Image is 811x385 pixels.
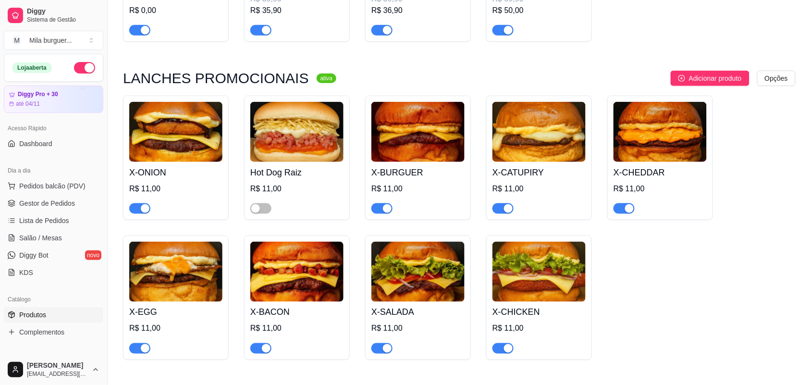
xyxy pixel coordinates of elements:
img: product-image [250,102,344,162]
a: Lista de Pedidos [4,213,103,228]
div: Loja aberta [12,62,52,73]
div: R$ 11,00 [250,323,344,335]
h4: X-CHICKEN [492,306,586,319]
span: Sistema de Gestão [27,16,99,24]
span: plus-circle [678,75,685,82]
a: Gestor de Pedidos [4,196,103,211]
button: Pedidos balcão (PDV) [4,178,103,194]
button: [PERSON_NAME][EMAIL_ADDRESS][DOMAIN_NAME] [4,358,103,381]
div: Acesso Rápido [4,121,103,136]
div: Mila burguer ... [29,36,72,45]
img: product-image [129,242,222,302]
img: product-image [129,102,222,162]
h4: X-EGG [129,306,222,319]
h4: X-ONION [129,166,222,179]
a: Produtos [4,307,103,323]
div: R$ 0,00 [129,5,222,16]
h4: Hot Dog Raiz [250,166,344,179]
h4: X-CHEDDAR [614,166,707,179]
h4: X-BURGUER [371,166,465,179]
span: Opções [765,73,788,84]
a: KDS [4,265,103,280]
div: R$ 11,00 [492,323,586,335]
article: Diggy Pro + 30 [18,91,58,98]
button: Opções [757,71,796,86]
img: product-image [492,242,586,302]
div: R$ 11,00 [492,183,586,195]
a: DiggySistema de Gestão [4,4,103,27]
button: Adicionar produto [671,71,750,86]
img: product-image [614,102,707,162]
div: R$ 11,00 [250,183,344,195]
button: Alterar Status [74,62,95,74]
span: Lista de Pedidos [19,216,69,225]
span: Adicionar produto [689,73,742,84]
a: Diggy Pro + 30até 04/11 [4,86,103,113]
span: Salão / Mesas [19,233,62,243]
span: Complementos [19,327,64,337]
span: Pedidos balcão (PDV) [19,181,86,191]
h3: LANCHES PROMOCIONAIS [123,73,309,84]
span: Diggy [27,7,99,16]
div: R$ 35,90 [250,5,344,16]
div: R$ 11,00 [371,183,465,195]
div: R$ 11,00 [614,183,707,195]
span: [PERSON_NAME] [27,361,88,370]
div: Dia a dia [4,163,103,178]
span: [EMAIL_ADDRESS][DOMAIN_NAME] [27,370,88,378]
h4: X-CATUPIRY [492,166,586,179]
span: Gestor de Pedidos [19,199,75,208]
sup: ativa [317,74,336,83]
img: product-image [492,102,586,162]
button: Select a team [4,31,103,50]
a: Complementos [4,324,103,340]
img: product-image [250,242,344,302]
article: até 04/11 [16,100,40,108]
span: Diggy Bot [19,250,49,260]
div: R$ 11,00 [371,323,465,335]
span: KDS [19,268,33,277]
div: Catálogo [4,292,103,307]
h4: X-SALADA [371,306,465,319]
div: R$ 11,00 [129,183,222,195]
a: Dashboard [4,136,103,151]
img: product-image [371,102,465,162]
a: Salão / Mesas [4,230,103,246]
h4: X-BACON [250,306,344,319]
span: Produtos [19,310,46,320]
div: R$ 50,00 [492,5,586,16]
div: R$ 11,00 [129,323,222,335]
span: Dashboard [19,139,52,149]
span: M [12,36,22,45]
a: Diggy Botnovo [4,248,103,263]
img: product-image [371,242,465,302]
